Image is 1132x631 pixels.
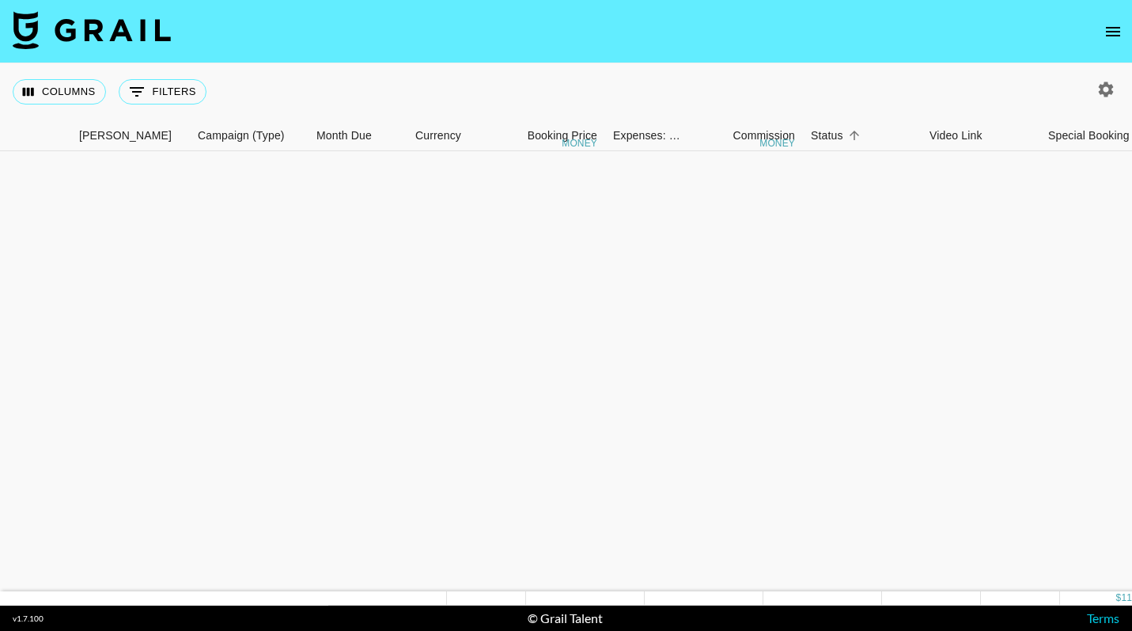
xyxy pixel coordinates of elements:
[198,120,285,151] div: Campaign (Type)
[613,120,681,151] div: Expenses: Remove Commission?
[1087,610,1119,625] a: Terms
[759,139,795,148] div: money
[316,120,372,151] div: Month Due
[929,120,982,151] div: Video Link
[309,120,407,151] div: Month Due
[922,120,1040,151] div: Video Link
[811,120,843,151] div: Status
[13,79,106,105] button: Select columns
[79,120,172,151] div: [PERSON_NAME]
[119,79,206,105] button: Show filters
[528,610,603,626] div: © Grail Talent
[605,120,684,151] div: Expenses: Remove Commission?
[407,120,486,151] div: Currency
[13,11,171,49] img: Grail Talent
[562,139,597,148] div: money
[71,120,190,151] div: Booker
[843,124,865,146] button: Sort
[415,120,461,151] div: Currency
[528,120,597,151] div: Booking Price
[190,120,309,151] div: Campaign (Type)
[803,120,922,151] div: Status
[1116,591,1122,605] div: $
[733,120,795,151] div: Commission
[1097,16,1129,48] button: open drawer
[13,614,44,624] div: v 1.7.100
